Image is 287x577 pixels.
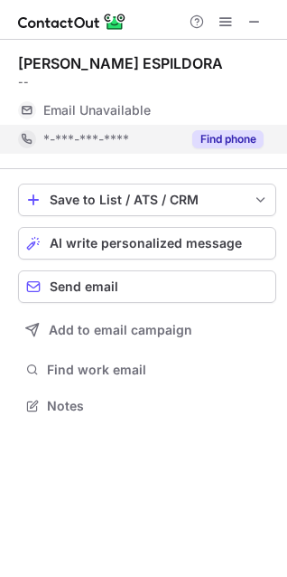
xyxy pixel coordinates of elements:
img: ContactOut v5.3.10 [18,11,126,33]
button: Send email [18,270,276,303]
span: Send email [50,279,118,294]
button: AI write personalized message [18,227,276,260]
div: [PERSON_NAME] ESPILDORA [18,54,223,72]
div: -- [18,74,276,90]
div: Save to List / ATS / CRM [50,193,245,207]
button: Find work email [18,357,276,383]
span: Find work email [47,362,269,378]
span: Notes [47,398,269,414]
span: AI write personalized message [50,236,242,251]
span: Add to email campaign [49,323,192,337]
button: Notes [18,393,276,419]
button: Add to email campaign [18,314,276,346]
span: Email Unavailable [43,102,151,118]
button: Reveal Button [192,130,264,148]
button: save-profile-one-click [18,184,276,216]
